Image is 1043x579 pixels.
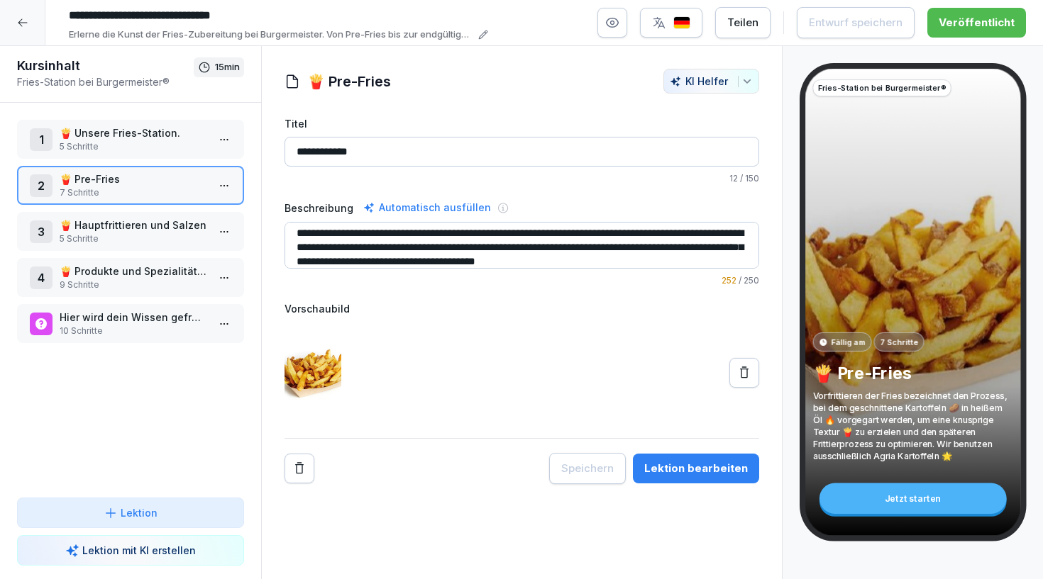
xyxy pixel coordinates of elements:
[60,232,207,245] p: 5 Schritte
[819,483,1006,514] div: Jetzt starten
[360,199,494,216] div: Automatisch ausfüllen
[60,310,207,325] p: Hier wird dein Wissen gefragt über die Fries bei Burgermeister®
[69,28,474,42] p: Erlerne die Kunst der Fries-Zubereitung bei Burgermeister. Von Pre-Fries bis zur endgültigen Zube...
[60,279,207,291] p: 9 Schritte
[812,390,1012,462] p: Vorfrittieren der Fries bezeichnet den Prozess, bei dem geschnittene Kartoffeln 🥔 in heißem Öl 🔥 ...
[307,71,391,92] h1: 🍟 Pre-Fries
[82,543,196,558] p: Lektion mit KI erstellen
[30,266,53,289] div: 4
[60,325,207,337] p: 10 Schritte
[285,172,759,185] p: / 150
[644,461,748,476] div: Lektion bearbeiten
[727,15,758,30] div: Teilen
[60,218,207,232] p: 🍟 Hauptfrittieren und Salzen
[60,125,207,140] p: 🍟 Unsere Fries-Station.
[663,69,759,94] button: KI Helfer
[809,15,903,30] div: Entwurf speichern
[817,82,946,94] p: Fries-Station bei Burgermeister®
[927,8,1026,38] button: Veröffentlicht
[722,275,736,286] span: 252
[879,336,917,347] p: 7 Schritte
[561,461,614,476] div: Speichern
[60,140,207,153] p: 5 Schritte
[17,74,194,89] p: Fries-Station bei Burgermeister®
[30,128,53,151] div: 1
[60,172,207,186] p: 🍟 Pre-Fries
[285,301,759,316] label: Vorschaubild
[670,75,753,87] div: KI Helfer
[715,7,771,38] button: Teilen
[17,258,244,297] div: 4🍟 Produkte und Spezialitäten der Fries-Station9 Schritte
[215,60,240,74] p: 15 min
[285,116,759,131] label: Titel
[549,453,626,484] button: Speichern
[17,535,244,566] button: Lektion mit KI erstellen
[17,57,194,74] h1: Kursinhalt
[30,220,53,243] div: 3
[60,264,207,279] p: 🍟 Produkte und Spezialitäten der Fries-Station
[673,16,690,30] img: de.svg
[285,322,341,424] img: v3lbjkg9pra0qt1kw91isu85.png
[831,336,866,347] p: Fällig am
[17,304,244,343] div: Hier wird dein Wissen gefragt über die Fries bei Burgermeister®10 Schritte
[17,498,244,528] button: Lektion
[121,505,158,520] p: Lektion
[60,186,207,199] p: 7 Schritte
[285,201,353,215] label: Beschreibung
[939,15,1015,30] div: Veröffentlicht
[17,212,244,251] div: 3🍟 Hauptfrittieren und Salzen5 Schritte
[285,454,314,483] button: Remove
[30,174,53,197] div: 2
[812,362,1012,383] p: 🍟 Pre-Fries
[285,274,759,287] p: / 250
[17,120,244,159] div: 1🍟 Unsere Fries-Station.5 Schritte
[797,7,915,38] button: Entwurf speichern
[633,454,759,483] button: Lektion bearbeiten
[729,173,738,184] span: 12
[17,166,244,205] div: 2🍟 Pre-Fries7 Schritte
